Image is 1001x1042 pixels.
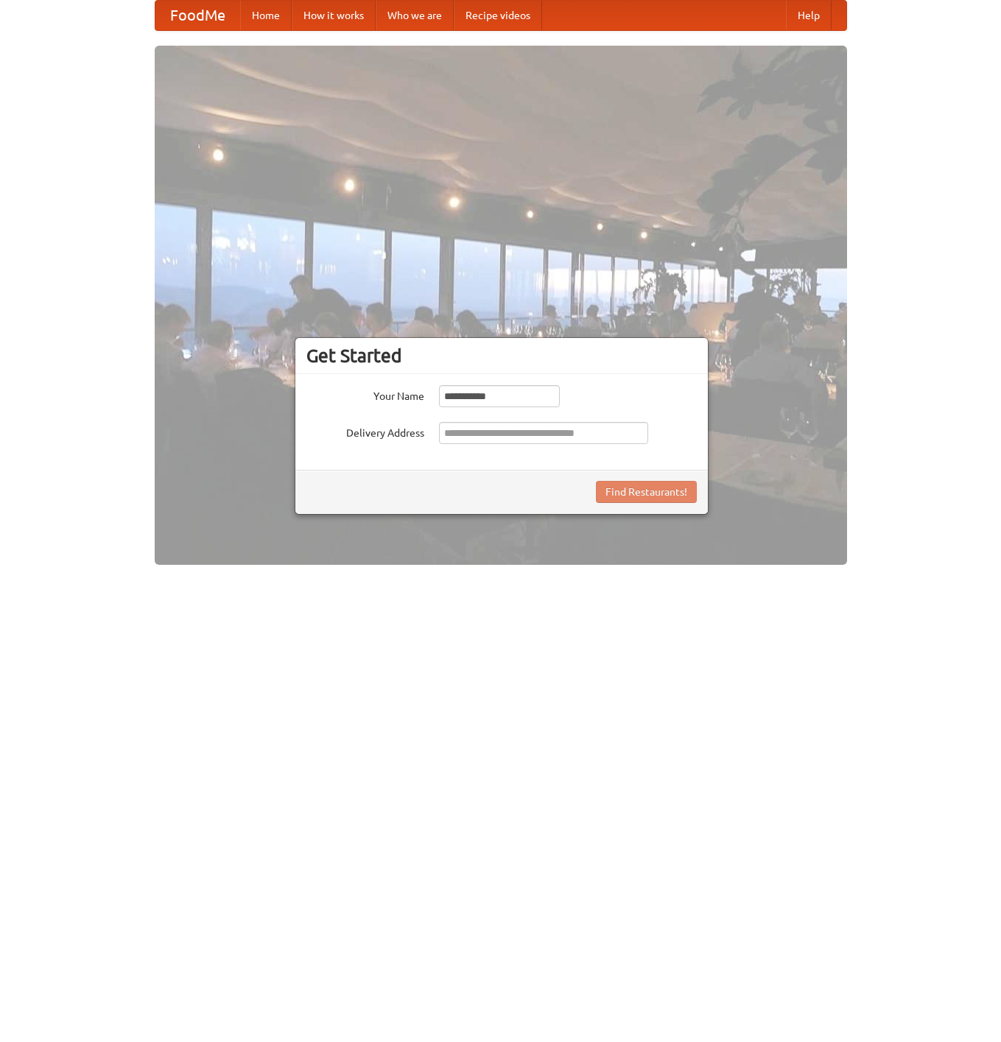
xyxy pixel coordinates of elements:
[240,1,292,30] a: Home
[596,481,697,503] button: Find Restaurants!
[292,1,376,30] a: How it works
[155,1,240,30] a: FoodMe
[306,345,697,367] h3: Get Started
[306,385,424,404] label: Your Name
[376,1,454,30] a: Who we are
[786,1,832,30] a: Help
[454,1,542,30] a: Recipe videos
[306,422,424,440] label: Delivery Address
